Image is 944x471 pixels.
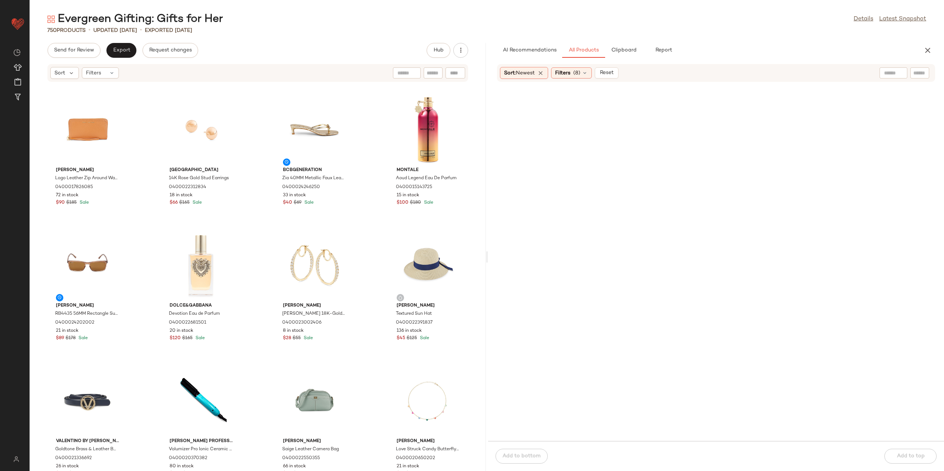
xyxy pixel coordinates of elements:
[283,192,306,199] span: 33 in stock
[854,15,873,24] a: Details
[555,69,570,77] span: Filters
[66,335,76,342] span: $178
[9,456,23,462] img: svg%3e
[55,446,118,453] span: Goldtone Brass & Leather Belt
[397,303,460,309] span: [PERSON_NAME]
[169,175,229,182] span: 14K Rose Gold Stud Earrings
[182,335,193,342] span: $165
[191,200,202,205] span: Sale
[164,231,238,300] img: 0400022681501
[282,455,320,462] span: 0400022550355
[283,200,292,206] span: $40
[283,438,346,445] span: [PERSON_NAME]
[55,311,118,317] span: RB4435 56MM Rectangle Sunglasses
[10,16,25,31] img: heart_red.DM2ytmEG.svg
[55,175,118,182] span: Logo Leather Zip Around Wallet
[655,47,672,53] span: Report
[396,175,457,182] span: Aoud Legend Eau De Parfum
[170,335,181,342] span: $120
[294,200,301,206] span: $69
[282,311,345,317] span: [PERSON_NAME] 18K-Gold-Plated Cubic Zirconia Large Hoop Earrings
[516,70,535,76] span: Newest
[169,455,207,462] span: 0400020370382
[879,15,926,24] a: Latest Snapshot
[170,303,233,309] span: Dolce&Gabbana
[277,231,352,300] img: 0400023002406
[170,200,178,206] span: $66
[164,95,238,164] img: 0400022312834_ROSEGOLD
[55,184,93,191] span: 0400017826085
[397,438,460,445] span: [PERSON_NAME]
[93,27,137,34] p: updated [DATE]
[56,328,79,334] span: 21 in stock
[86,69,101,77] span: Filters
[600,70,614,76] span: Reset
[13,49,21,56] img: svg%3e
[169,184,206,191] span: 0400022312834
[391,231,466,300] img: 0400022391837_TANNAVY
[54,69,65,77] span: Sort
[55,320,94,326] span: 0400024202002
[573,69,580,77] span: (8)
[56,335,64,342] span: $89
[169,320,206,326] span: 0400022681501
[106,43,136,58] button: Export
[396,311,432,317] span: Textured Sun Hat
[164,366,238,435] img: 0400020370382
[56,438,119,445] span: Valentino by [PERSON_NAME]
[427,43,450,58] button: Hub
[397,335,405,342] span: $45
[423,200,433,205] span: Sale
[504,69,535,77] span: Sort:
[396,455,435,462] span: 0400020650202
[502,47,556,53] span: AI Recommendations
[595,67,618,78] button: Reset
[56,200,65,206] span: $90
[407,335,417,342] span: $125
[283,303,346,309] span: [PERSON_NAME]
[113,47,130,53] span: Export
[391,95,466,164] img: 0400015143725
[397,328,422,334] span: 136 in stock
[77,336,88,341] span: Sale
[170,463,194,470] span: 80 in stock
[56,167,119,174] span: [PERSON_NAME]
[56,463,79,470] span: 26 in stock
[396,320,433,326] span: 0400022391837
[277,95,352,164] img: 0400024246250_GOLD
[170,192,193,199] span: 18 in stock
[282,320,321,326] span: 0400023002406
[410,200,421,206] span: $180
[149,47,192,53] span: Request changes
[145,27,192,34] p: Exported [DATE]
[568,47,598,53] span: All Products
[170,438,233,445] span: [PERSON_NAME] Professional
[397,463,419,470] span: 21 in stock
[303,200,314,205] span: Sale
[396,184,432,191] span: 0400015143725
[194,336,205,341] span: Sale
[418,336,429,341] span: Sale
[397,200,408,206] span: $100
[47,16,55,23] img: svg%3e
[50,231,125,300] img: 0400024202002_TRANSPARENTBROWN
[293,335,301,342] span: $55
[396,446,459,453] span: Love Struck Candy Butterfly 14K Gold Vermeil & Enamel Station Necklace
[55,455,92,462] span: 0400021336692
[277,366,352,435] img: 0400022550355_LIGHTGREEN
[282,184,320,191] span: 0400024246250
[283,463,306,470] span: 66 in stock
[50,366,125,435] img: 0400021336692_INKBLUE
[433,47,443,53] span: Hub
[47,28,57,33] span: 750
[397,167,460,174] span: Montale
[398,295,403,300] img: svg%3e
[283,328,304,334] span: 8 in stock
[47,12,223,27] div: Evergreen Gifting: Gifts for Her
[143,43,198,58] button: Request changes
[283,335,291,342] span: $28
[54,47,94,53] span: Send for Review
[56,192,79,199] span: 72 in stock
[282,446,339,453] span: Saige Leather Camera Bag
[282,175,345,182] span: Zia 40MM Metallic Faux Leather Kitten-Heel Sandals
